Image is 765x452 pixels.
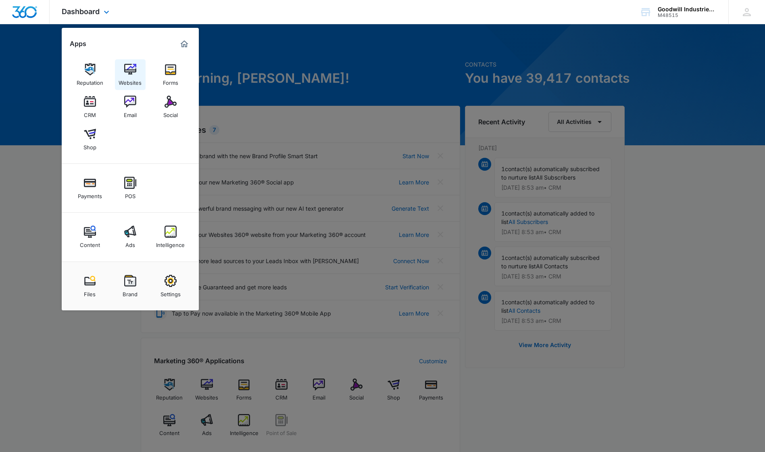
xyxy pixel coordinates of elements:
[161,287,181,297] div: Settings
[70,40,86,48] h2: Apps
[78,189,102,199] div: Payments
[83,140,96,151] div: Shop
[155,59,186,90] a: Forms
[80,238,100,248] div: Content
[155,271,186,301] a: Settings
[84,287,96,297] div: Files
[75,271,105,301] a: Files
[123,287,138,297] div: Brand
[115,271,146,301] a: Brand
[124,108,137,118] div: Email
[75,222,105,252] a: Content
[163,75,178,86] div: Forms
[62,7,100,16] span: Dashboard
[84,108,96,118] div: CRM
[75,173,105,203] a: Payments
[658,6,717,13] div: account name
[75,124,105,155] a: Shop
[155,92,186,122] a: Social
[119,75,142,86] div: Websites
[115,173,146,203] a: POS
[658,13,717,18] div: account id
[156,238,185,248] div: Intelligence
[115,92,146,122] a: Email
[125,238,135,248] div: Ads
[115,59,146,90] a: Websites
[155,222,186,252] a: Intelligence
[75,59,105,90] a: Reputation
[75,92,105,122] a: CRM
[77,75,103,86] div: Reputation
[178,38,191,50] a: Marketing 360® Dashboard
[125,189,135,199] div: POS
[163,108,178,118] div: Social
[115,222,146,252] a: Ads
